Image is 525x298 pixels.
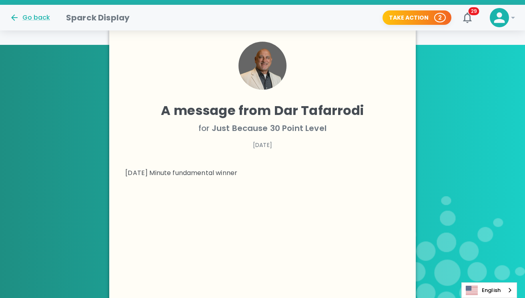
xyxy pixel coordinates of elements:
h1: Sparck Display [66,11,130,24]
h4: A message from Dar Tafarrodi [125,103,399,119]
button: 29 [458,8,477,27]
span: 29 [469,7,479,15]
p: 2 [438,14,442,22]
button: Take Action 2 [383,10,451,25]
p: [DATE] Minute fundamental winner [125,168,399,178]
img: Picture of Dar Tafarrodi [238,42,287,90]
button: Go back [10,13,50,22]
p: for [125,122,399,135]
p: [DATE] [125,141,399,149]
aside: Language selected: English [461,282,517,298]
span: Just Because 30 Point Level [212,123,327,134]
div: Language [461,282,517,298]
a: English [462,283,517,298]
